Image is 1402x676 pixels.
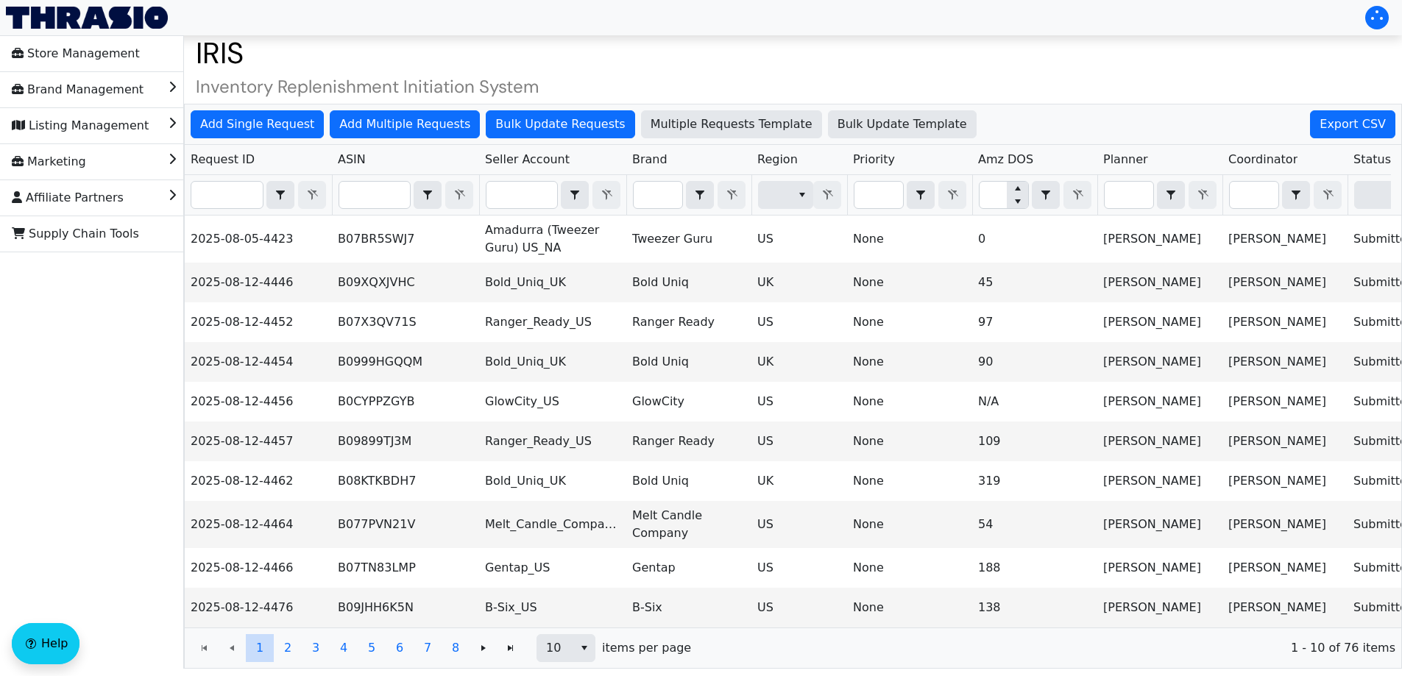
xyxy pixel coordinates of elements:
[1103,151,1148,168] span: Planner
[847,548,972,588] td: None
[12,114,149,138] span: Listing Management
[853,151,895,168] span: Priority
[358,634,386,662] button: Page 5
[246,634,274,662] button: Page 1
[847,501,972,548] td: None
[339,115,470,133] span: Add Multiple Requests
[302,634,330,662] button: Page 3
[1097,548,1222,588] td: [PERSON_NAME]
[479,263,626,302] td: Bold_Uniq_UK
[907,181,935,209] span: Choose Operator
[414,634,442,662] button: Page 7
[330,634,358,662] button: Page 4
[1097,382,1222,421] td: [PERSON_NAME]
[338,151,366,168] span: ASIN
[972,263,1097,302] td: 45
[185,421,332,461] td: 2025-08-12-4457
[486,182,557,208] input: Filter
[758,181,813,209] span: Filter
[1222,175,1348,216] th: Filter
[626,501,751,548] td: Melt Candle Company
[12,150,86,174] span: Marketing
[751,421,847,461] td: US
[12,78,144,102] span: Brand Management
[414,181,442,209] span: Choose Operator
[972,302,1097,342] td: 97
[185,175,332,216] th: Filter
[185,548,332,588] td: 2025-08-12-4466
[479,342,626,382] td: Bold_Uniq_UK
[847,175,972,216] th: Filter
[191,110,324,138] button: Add Single Request
[1097,263,1222,302] td: [PERSON_NAME]
[339,182,410,208] input: Filter
[12,222,139,246] span: Supply Chain Tools
[561,181,589,209] span: Choose Operator
[537,634,595,662] span: Page size
[847,382,972,421] td: None
[414,182,441,208] button: select
[626,302,751,342] td: Ranger Ready
[332,421,479,461] td: B09899TJ3M
[1310,110,1395,138] button: Export CSV
[847,461,972,501] td: None
[972,342,1097,382] td: 90
[185,461,332,501] td: 2025-08-12-4462
[751,382,847,421] td: US
[1222,342,1348,382] td: [PERSON_NAME]
[972,501,1097,548] td: 54
[479,548,626,588] td: Gentap_US
[1097,501,1222,548] td: [PERSON_NAME]
[686,181,714,209] span: Choose Operator
[386,634,414,662] button: Page 6
[838,115,967,133] span: Bulk Update Template
[980,182,1007,208] input: Filter
[284,639,291,657] span: 2
[1097,342,1222,382] td: [PERSON_NAME]
[12,623,79,664] button: Help floatingactionbutton
[485,151,570,168] span: Seller Account
[185,216,332,263] td: 2025-08-05-4423
[1222,216,1348,263] td: [PERSON_NAME]
[1007,182,1028,195] button: Increase value
[184,77,1402,98] h4: Inventory Replenishment Initiation System
[972,548,1097,588] td: 188
[1097,421,1222,461] td: [PERSON_NAME]
[452,639,459,657] span: 8
[312,639,319,657] span: 3
[185,588,332,627] td: 2025-08-12-4476
[828,110,977,138] button: Bulk Update Template
[854,182,903,208] input: Filter
[267,182,294,208] button: select
[332,461,479,501] td: B08KTKBDH7
[626,263,751,302] td: Bold Uniq
[470,634,498,662] button: Go to the next page
[632,151,668,168] span: Brand
[330,110,480,138] button: Add Multiple Requests
[972,216,1097,263] td: 0
[184,35,1402,71] h1: IRIS
[546,639,564,657] span: 10
[626,421,751,461] td: Ranger Ready
[751,263,847,302] td: UK
[479,216,626,263] td: Amadurra (Tweezer Guru) US_NA
[687,182,713,208] button: select
[1230,182,1278,208] input: Filter
[847,263,972,302] td: None
[1157,181,1185,209] span: Choose Operator
[256,639,263,657] span: 1
[1222,501,1348,548] td: [PERSON_NAME]
[641,110,822,138] button: Multiple Requests Template
[626,588,751,627] td: B-Six
[1222,263,1348,302] td: [PERSON_NAME]
[332,548,479,588] td: B07TN83LMP
[340,639,347,657] span: 4
[185,302,332,342] td: 2025-08-12-4452
[495,115,625,133] span: Bulk Update Requests
[6,7,168,29] img: Thrasio Logo
[978,151,1033,168] span: Amz DOS
[185,382,332,421] td: 2025-08-12-4456
[479,302,626,342] td: Ranger_Ready_US
[332,382,479,421] td: B0CYPPZGYB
